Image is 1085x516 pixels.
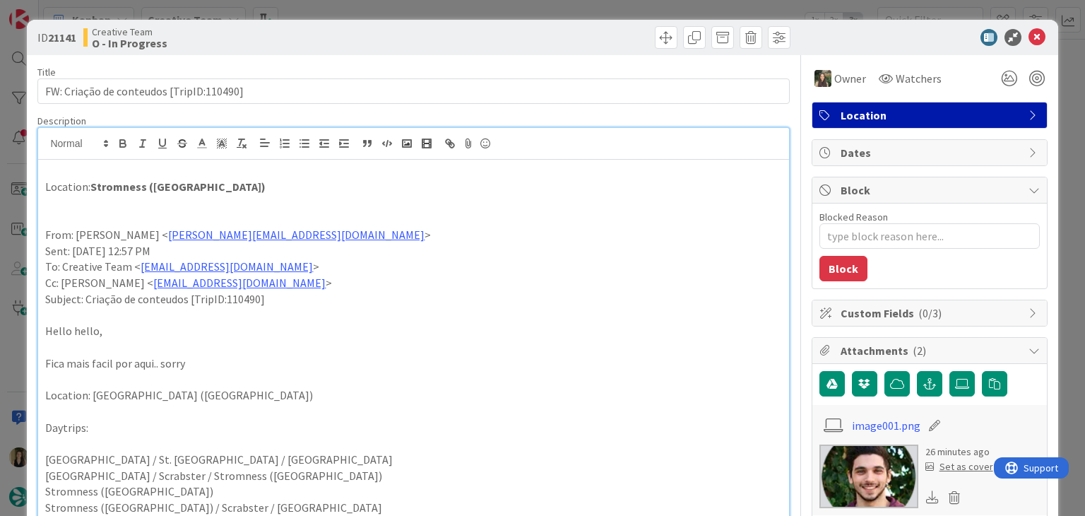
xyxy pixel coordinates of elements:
[834,70,866,87] span: Owner
[45,420,781,436] p: Daytrips:
[45,275,781,291] p: Cc: [PERSON_NAME] < >
[45,500,781,516] p: Stromness ([GEOGRAPHIC_DATA]) / Scrabster / [GEOGRAPHIC_DATA]
[168,228,425,242] a: [PERSON_NAME][EMAIL_ADDRESS][DOMAIN_NAME]
[814,70,831,87] img: IG
[45,356,781,372] p: Fica mais facil por aqui.. sorry
[37,78,789,104] input: type card name here...
[141,259,313,274] a: [EMAIL_ADDRESS][DOMAIN_NAME]
[90,180,266,194] strong: Stromness ([GEOGRAPHIC_DATA])
[45,468,781,484] p: [GEOGRAPHIC_DATA] / Scrabster / Stromness ([GEOGRAPHIC_DATA])
[819,211,888,223] label: Blocked Reason
[45,291,781,307] p: Subject: Criação de conteudos [TripID:110490]
[918,306,942,320] span: ( 0/3 )
[925,445,993,459] div: 26 minutes ago
[45,483,781,500] p: Stromness ([GEOGRAPHIC_DATA])
[841,305,1021,322] span: Custom Fields
[841,342,1021,359] span: Attachments
[45,452,781,468] p: [GEOGRAPHIC_DATA] / St. [GEOGRAPHIC_DATA] / [GEOGRAPHIC_DATA]
[92,37,167,49] b: O - In Progress
[925,488,941,507] div: Download
[841,144,1021,161] span: Dates
[45,259,781,275] p: To: Creative Team < >
[37,29,76,46] span: ID
[45,227,781,243] p: From: [PERSON_NAME] < >
[48,30,76,45] b: 21141
[92,26,167,37] span: Creative Team
[841,182,1021,199] span: Block
[45,323,781,339] p: Hello hello,
[45,387,781,404] p: Location: [GEOGRAPHIC_DATA] ([GEOGRAPHIC_DATA])
[45,243,781,259] p: Sent: [DATE] 12:57 PM
[819,256,867,281] button: Block
[45,179,781,195] p: Location:
[925,459,993,474] div: Set as cover
[30,2,64,19] span: Support
[37,66,56,78] label: Title
[896,70,942,87] span: Watchers
[913,344,926,358] span: ( 2 )
[37,115,86,127] span: Description
[841,107,1021,124] span: Location
[153,276,326,290] a: [EMAIL_ADDRESS][DOMAIN_NAME]
[852,417,920,434] a: image001.png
